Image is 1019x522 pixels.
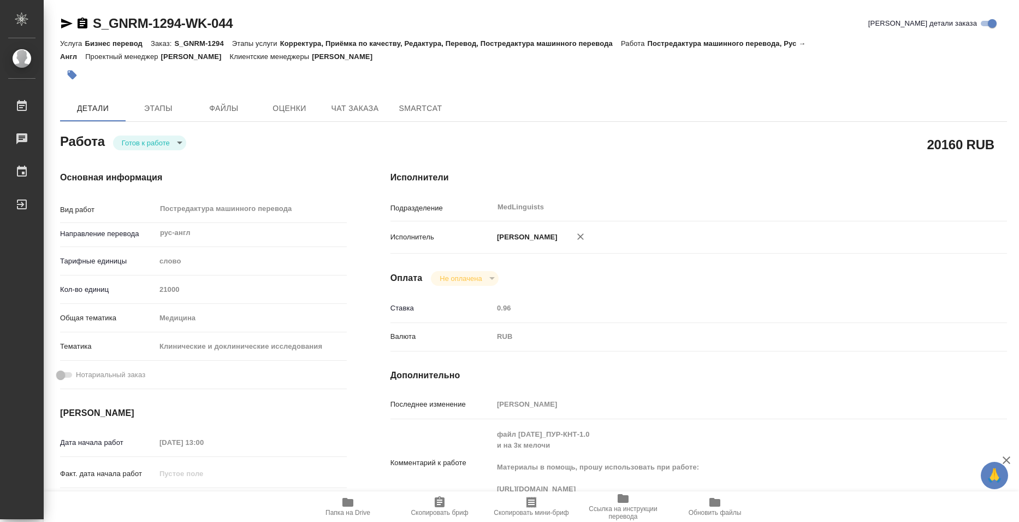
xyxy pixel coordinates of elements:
[329,102,381,115] span: Чат заказа
[390,303,493,314] p: Ставка
[60,131,105,150] h2: Работа
[93,16,233,31] a: S_GNRM-1294-WK-044
[60,407,347,420] h4: [PERSON_NAME]
[174,39,232,48] p: S_GNRM-1294
[493,396,956,412] input: Пустое поле
[156,466,251,482] input: Пустое поле
[119,138,173,148] button: Готов к работе
[76,17,89,30] button: Скопировать ссылку
[156,252,347,271] div: слово
[390,272,423,285] h4: Оплата
[493,327,956,346] div: RUB
[60,63,84,87] button: Добавить тэг
[493,425,956,498] textarea: файл [DATE]_ПУР-КНТ-1.0 и на 3к мелочи Материалы в помощь, прошу использовать при работе: [URL][D...
[312,52,381,61] p: [PERSON_NAME]
[390,331,493,342] p: Валюта
[60,256,156,267] p: Тарифные единицы
[230,52,312,61] p: Клиентские менеджеры
[390,399,493,410] p: Последнее изменение
[390,203,493,214] p: Подразделение
[927,135,994,154] h2: 20160 RUB
[232,39,280,48] p: Этапы услуги
[669,491,761,522] button: Обновить файлы
[394,102,447,115] span: SmartCat
[568,225,593,249] button: Удалить исполнителя
[280,39,621,48] p: Корректура, Приёмка по качеству, Редактура, Перевод, Постредактура машинного перевода
[325,509,370,517] span: Папка на Drive
[689,509,742,517] span: Обновить файлы
[494,509,568,517] span: Скопировать мини-бриф
[60,171,347,184] h4: Основная информация
[394,491,485,522] button: Скопировать бриф
[390,232,493,243] p: Исполнитель
[60,284,156,295] p: Кол-во единиц
[436,274,485,283] button: Не оплачена
[132,102,185,115] span: Этапы
[156,435,251,450] input: Пустое поле
[985,464,1004,487] span: 🙏
[113,136,186,150] div: Готов к работе
[67,102,119,115] span: Детали
[411,509,468,517] span: Скопировать бриф
[156,281,347,297] input: Пустое поле
[981,462,1008,489] button: 🙏
[60,341,156,352] p: Тематика
[621,39,648,48] p: Работа
[60,437,156,448] p: Дата начала работ
[390,458,493,468] p: Комментарий к работе
[156,337,347,356] div: Клинические и доклинические исследования
[156,309,347,327] div: Медицина
[390,369,1007,382] h4: Дополнительно
[76,369,145,380] span: Нотариальный заказ
[161,52,230,61] p: [PERSON_NAME]
[60,39,85,48] p: Услуга
[493,232,558,243] p: [PERSON_NAME]
[868,18,977,29] span: [PERSON_NAME] детали заказа
[431,271,498,286] div: Готов к работе
[493,300,956,316] input: Пустое поле
[60,468,156,479] p: Факт. дата начала работ
[584,505,662,520] span: Ссылка на инструкции перевода
[60,228,156,239] p: Направление перевода
[485,491,577,522] button: Скопировать мини-бриф
[263,102,316,115] span: Оценки
[85,52,161,61] p: Проектный менеджер
[85,39,151,48] p: Бизнес перевод
[60,17,73,30] button: Скопировать ссылку для ЯМессенджера
[577,491,669,522] button: Ссылка на инструкции перевода
[60,313,156,324] p: Общая тематика
[390,171,1007,184] h4: Исполнители
[198,102,250,115] span: Файлы
[151,39,174,48] p: Заказ:
[302,491,394,522] button: Папка на Drive
[60,204,156,215] p: Вид работ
